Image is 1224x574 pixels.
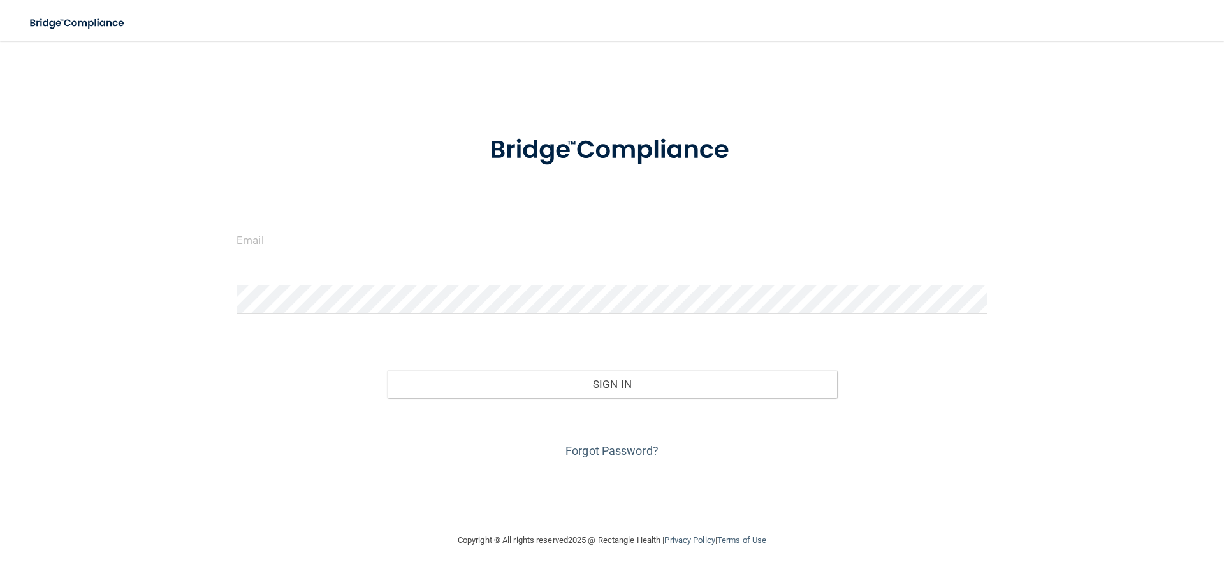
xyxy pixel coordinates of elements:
[463,117,761,183] img: bridge_compliance_login_screen.278c3ca4.svg
[565,444,659,457] a: Forgot Password?
[664,535,715,545] a: Privacy Policy
[237,226,987,254] input: Email
[717,535,766,545] a: Terms of Use
[19,10,136,36] img: bridge_compliance_login_screen.278c3ca4.svg
[387,370,838,398] button: Sign In
[379,520,845,561] div: Copyright © All rights reserved 2025 @ Rectangle Health | |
